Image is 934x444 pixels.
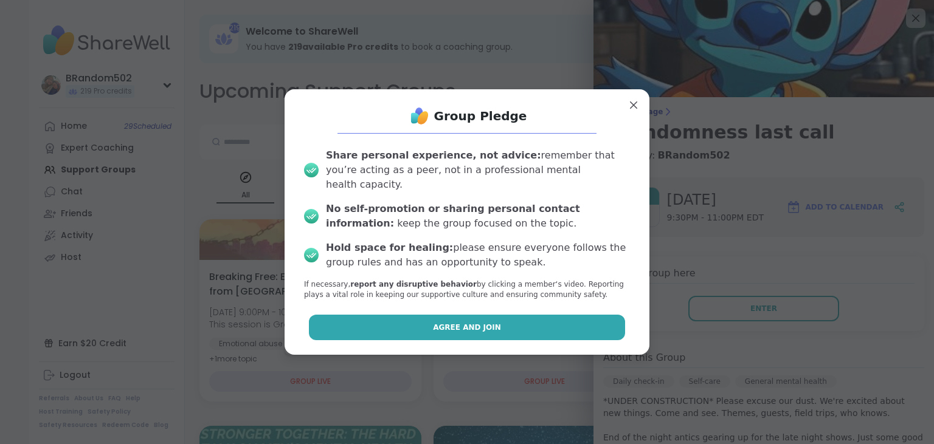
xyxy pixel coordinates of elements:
[350,280,477,289] b: report any disruptive behavior
[309,315,626,340] button: Agree and Join
[407,104,432,128] img: ShareWell Logo
[326,149,541,161] b: Share personal experience, not advice:
[434,108,527,125] h1: Group Pledge
[326,202,630,231] div: keep the group focused on the topic.
[326,242,453,253] b: Hold space for healing:
[326,241,630,270] div: please ensure everyone follows the group rules and has an opportunity to speak.
[326,203,580,229] b: No self-promotion or sharing personal contact information:
[326,148,630,192] div: remember that you’re acting as a peer, not in a professional mental health capacity.
[304,279,630,300] p: If necessary, by clicking a member‘s video. Reporting plays a vital role in keeping our supportiv...
[433,322,501,333] span: Agree and Join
